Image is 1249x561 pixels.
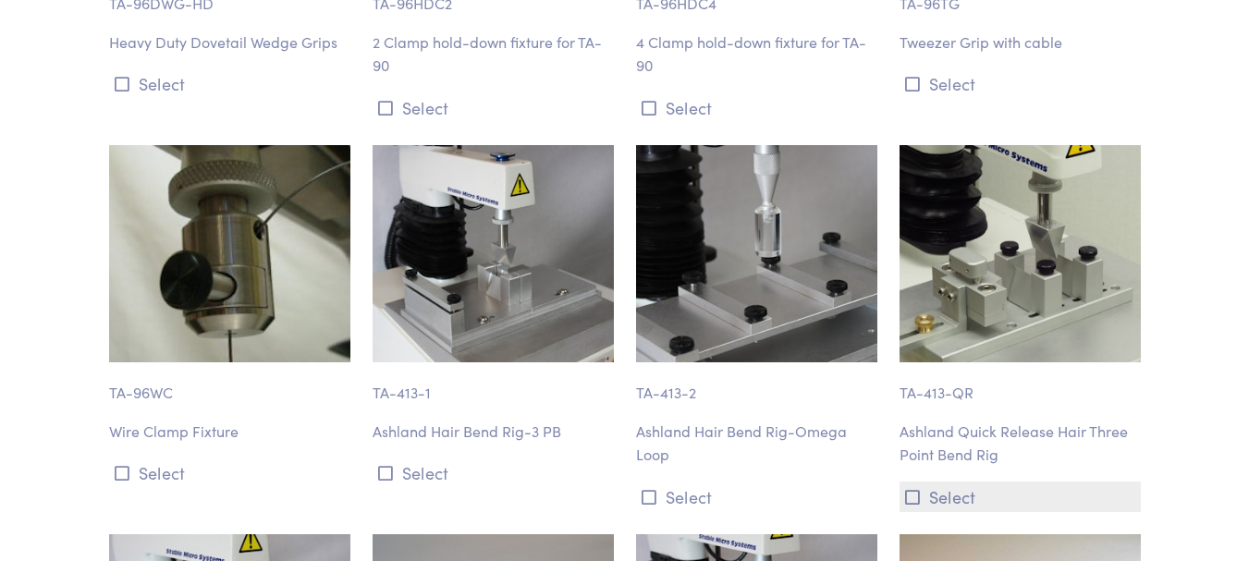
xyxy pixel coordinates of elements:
[636,482,877,512] button: Select
[373,145,614,362] img: ta-413-1_hair-bending-rig2.jpg
[109,30,350,55] p: Heavy Duty Dovetail Wedge Grips
[109,420,350,444] p: Wire Clamp Fixture
[109,145,350,362] img: ta-96wc.jpg
[373,30,614,78] p: 2 Clamp hold-down fixture for TA-90
[636,92,877,123] button: Select
[109,457,350,488] button: Select
[900,68,1141,99] button: Select
[636,30,877,78] p: 4 Clamp hold-down fixture for TA-90
[109,68,350,99] button: Select
[900,420,1141,467] p: Ashland Quick Release Hair Three Point Bend Rig
[373,457,614,488] button: Select
[900,362,1141,405] p: TA-413-QR
[373,420,614,444] p: Ashland Hair Bend Rig-3 PB
[900,30,1141,55] p: Tweezer Grip with cable
[373,362,614,405] p: TA-413-1
[636,145,877,362] img: ta-413-2_omega-loop-fixture.jpg
[636,362,877,405] p: TA-413-2
[636,420,877,467] p: Ashland Hair Bend Rig-Omega Loop
[373,92,614,123] button: Select
[900,145,1141,362] img: ta-413qr.jpg
[109,362,350,405] p: TA-96WC
[900,482,1141,512] button: Select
